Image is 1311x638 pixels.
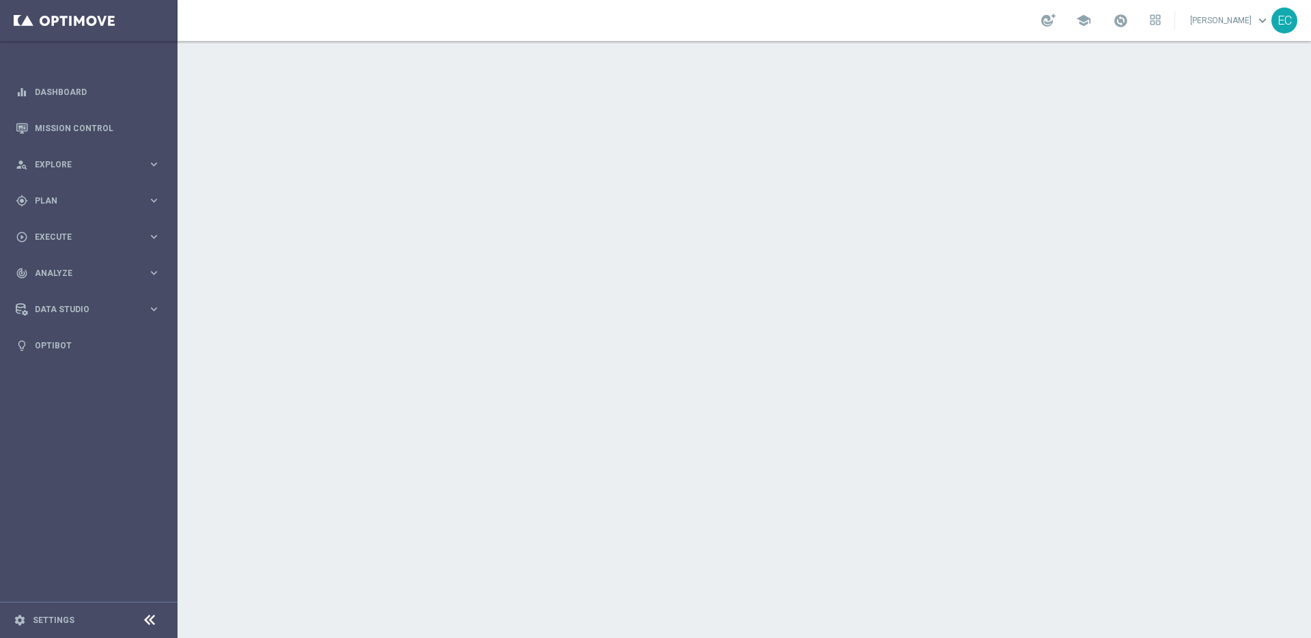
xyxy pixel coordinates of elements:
[35,269,147,277] span: Analyze
[15,304,161,315] button: Data Studio keyboard_arrow_right
[16,267,147,279] div: Analyze
[16,74,160,110] div: Dashboard
[1255,13,1270,28] span: keyboard_arrow_down
[16,327,160,363] div: Optibot
[16,231,28,243] i: play_circle_outline
[33,616,74,624] a: Settings
[147,230,160,243] i: keyboard_arrow_right
[15,268,161,279] button: track_changes Analyze keyboard_arrow_right
[15,195,161,206] button: gps_fixed Plan keyboard_arrow_right
[1076,13,1091,28] span: school
[35,197,147,205] span: Plan
[35,233,147,241] span: Execute
[16,158,147,171] div: Explore
[35,305,147,314] span: Data Studio
[14,614,26,626] i: settings
[147,194,160,207] i: keyboard_arrow_right
[35,327,160,363] a: Optibot
[15,159,161,170] button: person_search Explore keyboard_arrow_right
[147,158,160,171] i: keyboard_arrow_right
[16,86,28,98] i: equalizer
[15,340,161,351] button: lightbulb Optibot
[16,231,147,243] div: Execute
[16,110,160,146] div: Mission Control
[16,158,28,171] i: person_search
[16,339,28,352] i: lightbulb
[1189,10,1271,31] a: [PERSON_NAME]keyboard_arrow_down
[35,161,147,169] span: Explore
[16,267,28,279] i: track_changes
[15,123,161,134] button: Mission Control
[16,195,147,207] div: Plan
[16,303,147,316] div: Data Studio
[147,266,160,279] i: keyboard_arrow_right
[15,232,161,242] button: play_circle_outline Execute keyboard_arrow_right
[35,74,160,110] a: Dashboard
[35,110,160,146] a: Mission Control
[15,87,161,98] button: equalizer Dashboard
[16,195,28,207] i: gps_fixed
[1271,8,1297,33] div: EC
[147,303,160,316] i: keyboard_arrow_right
